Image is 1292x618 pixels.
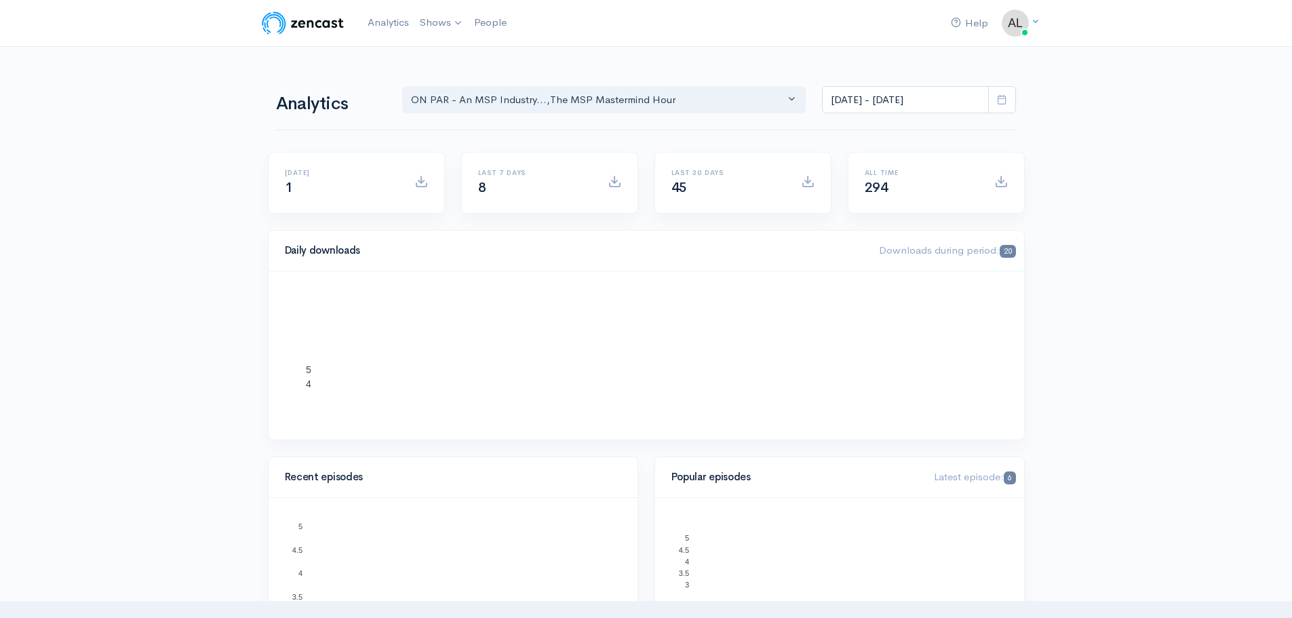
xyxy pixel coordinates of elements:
text: 5 [298,522,302,530]
a: Help [945,9,994,38]
text: 3.5 [678,569,688,577]
img: ZenCast Logo [260,9,346,37]
span: 6 [1004,471,1015,484]
span: Downloads during period: [879,244,1015,256]
a: Shows [414,8,469,38]
a: People [469,8,512,37]
svg: A chart. [285,288,1008,423]
span: Latest episode: [934,470,1015,483]
img: ... [1002,9,1029,37]
span: 45 [671,179,687,196]
text: 4.5 [292,545,302,554]
text: 3 [684,581,688,589]
iframe: gist-messenger-bubble-iframe [1246,572,1278,604]
div: ON PAR - An MSP Industry... , The MSP Mastermind Hour [411,92,785,108]
text: 4 [306,379,311,389]
h6: All time [865,169,978,176]
text: 4 [684,557,688,565]
span: 294 [865,179,888,196]
button: ON PAR - An MSP Industry..., The MSP Mastermind Hour [402,86,806,114]
span: 8 [478,179,486,196]
h4: Recent episodes [285,471,613,483]
text: 4.5 [678,545,688,554]
span: 20 [1000,245,1015,258]
text: 5 [684,534,688,542]
h6: Last 30 days [671,169,785,176]
h1: Analytics [276,94,386,114]
h6: [DATE] [285,169,398,176]
span: 1 [285,179,293,196]
h4: Daily downloads [285,245,863,256]
text: 3.5 [292,593,302,601]
text: 5 [306,364,311,375]
text: 4 [298,569,302,577]
a: Analytics [362,8,414,37]
h4: Popular episodes [671,471,918,483]
h6: Last 7 days [478,169,591,176]
input: analytics date range selector [822,86,989,114]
